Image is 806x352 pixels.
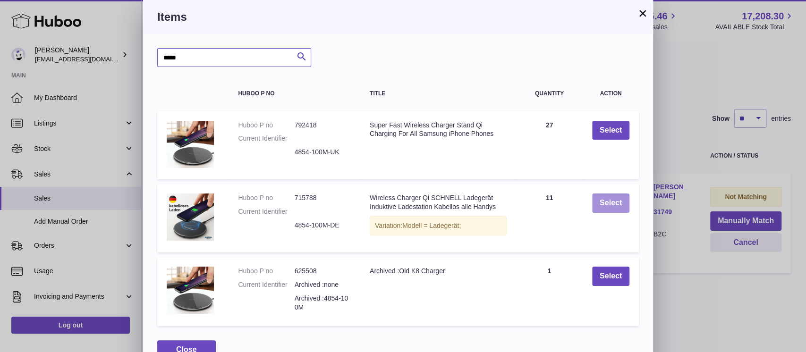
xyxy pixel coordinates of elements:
dt: Current Identifier [238,280,294,289]
dt: Current Identifier [238,207,294,216]
h3: Items [157,9,639,25]
th: Title [360,81,516,106]
dd: 4854-100M-UK [295,148,351,157]
th: Action [583,81,639,106]
dd: 792418 [295,121,351,130]
dt: Huboo P no [238,193,294,202]
div: Super Fast Wireless Charger Stand Qi Charging For All Samsung iPhone Phones [370,121,507,139]
td: 27 [516,111,583,180]
img: Wireless Charger Qi SCHNELL Ladegerät Induktive Ladestation Kabellos alle Handys [167,193,214,241]
dt: Huboo P no [238,121,294,130]
dd: 715788 [295,193,351,202]
span: Modell = Ladegerät; [402,222,461,229]
button: × [637,8,648,19]
button: Select [592,267,629,286]
img: Archived :Old K8 Charger [167,267,214,314]
img: Super Fast Wireless Charger Stand Qi Charging For All Samsung iPhone Phones [167,121,214,168]
th: Quantity [516,81,583,106]
dd: 625508 [295,267,351,276]
div: Variation: [370,216,507,235]
dd: 4854-100M-DE [295,221,351,230]
dt: Huboo P no [238,267,294,276]
th: Huboo P no [229,81,360,106]
div: Wireless Charger Qi SCHNELL Ladegerät Induktive Ladestation Kabellos alle Handys [370,193,507,211]
div: Archived :Old K8 Charger [370,267,507,276]
button: Select [592,121,629,140]
dd: Archived :none [295,280,351,289]
td: 1 [516,257,583,326]
button: Select [592,193,629,213]
td: 11 [516,184,583,252]
dd: Archived :4854-100M [295,294,351,312]
dt: Current Identifier [238,134,294,143]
